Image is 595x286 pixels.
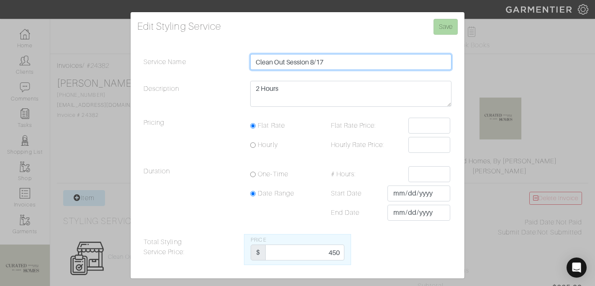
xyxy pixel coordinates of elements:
[325,205,387,221] label: End Date
[325,166,408,182] label: # Hours:
[137,234,244,265] label: Total Styling Service Price:
[137,54,244,74] label: Service Name
[325,137,408,153] label: Hourly Rate Price:
[137,166,244,227] legend: Duration
[325,186,387,201] label: Start Date
[251,237,266,243] span: Price
[137,81,244,111] label: Description
[137,118,244,160] legend: Pricing
[433,19,458,35] input: Save
[137,19,458,34] h4: Edit Styling Service
[567,258,587,278] div: Open Intercom Messenger
[258,140,277,150] label: Hourly
[251,245,266,260] div: $
[258,188,294,198] label: Date Range
[258,121,285,131] label: Flat Rate
[258,169,288,179] label: One-Time
[325,118,408,134] label: Flat Rate Price:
